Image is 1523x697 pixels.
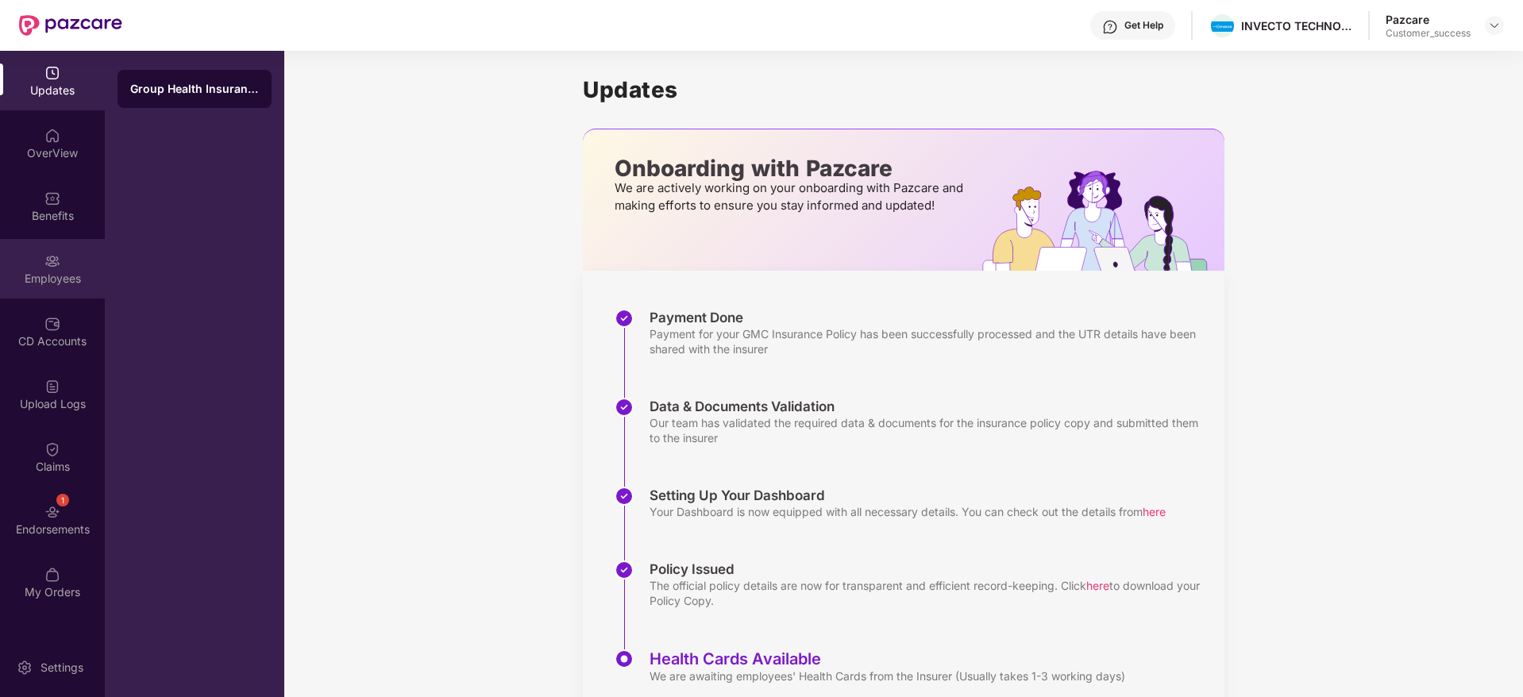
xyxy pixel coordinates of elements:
[1386,12,1471,27] div: Pazcare
[1124,19,1163,32] div: Get Help
[1102,19,1118,35] img: svg+xml;base64,PHN2ZyBpZD0iSGVscC0zMngzMiIgeG1sbnM9Imh0dHA6Ly93d3cudzMub3JnLzIwMDAvc3ZnIiB3aWR0aD...
[615,309,634,328] img: svg+xml;base64,PHN2ZyBpZD0iU3RlcC1Eb25lLTMyeDMyIiB4bWxucz0iaHR0cDovL3d3dy53My5vcmcvMjAwMC9zdmciIH...
[615,649,634,668] img: svg+xml;base64,PHN2ZyBpZD0iU3RlcC1BY3RpdmUtMzJ4MzIiIHhtbG5zPSJodHRwOi8vd3d3LnczLm9yZy8yMDAwL3N2Zy...
[44,253,60,269] img: svg+xml;base64,PHN2ZyBpZD0iRW1wbG95ZWVzIiB4bWxucz0iaHR0cDovL3d3dy53My5vcmcvMjAwMC9zdmciIHdpZHRoPS...
[650,578,1209,608] div: The official policy details are now for transparent and efficient record-keeping. Click to downlo...
[130,81,259,97] div: Group Health Insurance
[650,668,1125,684] div: We are awaiting employees' Health Cards from the Insurer (Usually takes 1-3 working days)
[44,379,60,395] img: svg+xml;base64,PHN2ZyBpZD0iVXBsb2FkX0xvZ3MiIGRhdGEtbmFtZT0iVXBsb2FkIExvZ3MiIHhtbG5zPSJodHRwOi8vd3...
[615,161,968,175] p: Onboarding with Pazcare
[1488,19,1501,32] img: svg+xml;base64,PHN2ZyBpZD0iRHJvcGRvd24tMzJ4MzIiIHhtbG5zPSJodHRwOi8vd3d3LnczLm9yZy8yMDAwL3N2ZyIgd2...
[44,316,60,332] img: svg+xml;base64,PHN2ZyBpZD0iQ0RfQWNjb3VudHMiIGRhdGEtbmFtZT0iQ0QgQWNjb3VudHMiIHhtbG5zPSJodHRwOi8vd3...
[19,15,122,36] img: New Pazcare Logo
[44,441,60,457] img: svg+xml;base64,PHN2ZyBpZD0iQ2xhaW0iIHhtbG5zPSJodHRwOi8vd3d3LnczLm9yZy8yMDAwL3N2ZyIgd2lkdGg9IjIwIi...
[17,660,33,676] img: svg+xml;base64,PHN2ZyBpZD0iU2V0dGluZy0yMHgyMCIgeG1sbnM9Imh0dHA6Ly93d3cudzMub3JnLzIwMDAvc3ZnIiB3aW...
[44,567,60,583] img: svg+xml;base64,PHN2ZyBpZD0iTXlfT3JkZXJzIiBkYXRhLW5hbWU9Ik15IE9yZGVycyIgeG1sbnM9Imh0dHA6Ly93d3cudz...
[1086,579,1109,592] span: here
[56,494,69,506] div: 1
[650,504,1166,519] div: Your Dashboard is now equipped with all necessary details. You can check out the details from
[1211,21,1234,33] img: invecto.png
[982,171,1224,271] img: hrOnboarding
[650,326,1209,356] div: Payment for your GMC Insurance Policy has been successfully processed and the UTR details have be...
[1143,505,1166,518] span: here
[36,660,88,676] div: Settings
[615,560,634,580] img: svg+xml;base64,PHN2ZyBpZD0iU3RlcC1Eb25lLTMyeDMyIiB4bWxucz0iaHR0cDovL3d3dy53My5vcmcvMjAwMC9zdmciIH...
[650,398,1209,415] div: Data & Documents Validation
[44,128,60,144] img: svg+xml;base64,PHN2ZyBpZD0iSG9tZSIgeG1sbnM9Imh0dHA6Ly93d3cudzMub3JnLzIwMDAvc3ZnIiB3aWR0aD0iMjAiIG...
[615,487,634,506] img: svg+xml;base64,PHN2ZyBpZD0iU3RlcC1Eb25lLTMyeDMyIiB4bWxucz0iaHR0cDovL3d3dy53My5vcmcvMjAwMC9zdmciIH...
[650,560,1209,578] div: Policy Issued
[650,415,1209,445] div: Our team has validated the required data & documents for the insurance policy copy and submitted ...
[615,179,968,214] p: We are actively working on your onboarding with Pazcare and making efforts to ensure you stay inf...
[650,309,1209,326] div: Payment Done
[1386,27,1471,40] div: Customer_success
[44,504,60,520] img: svg+xml;base64,PHN2ZyBpZD0iRW5kb3JzZW1lbnRzIiB4bWxucz0iaHR0cDovL3d3dy53My5vcmcvMjAwMC9zdmciIHdpZH...
[44,191,60,206] img: svg+xml;base64,PHN2ZyBpZD0iQmVuZWZpdHMiIHhtbG5zPSJodHRwOi8vd3d3LnczLm9yZy8yMDAwL3N2ZyIgd2lkdGg9Ij...
[650,487,1166,504] div: Setting Up Your Dashboard
[615,398,634,417] img: svg+xml;base64,PHN2ZyBpZD0iU3RlcC1Eb25lLTMyeDMyIiB4bWxucz0iaHR0cDovL3d3dy53My5vcmcvMjAwMC9zdmciIH...
[650,649,1125,668] div: Health Cards Available
[1241,18,1352,33] div: INVECTO TECHNOLOGIES PRIVATE LIMITED
[44,65,60,81] img: svg+xml;base64,PHN2ZyBpZD0iVXBkYXRlZCIgeG1sbnM9Imh0dHA6Ly93d3cudzMub3JnLzIwMDAvc3ZnIiB3aWR0aD0iMj...
[583,76,1224,103] h1: Updates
